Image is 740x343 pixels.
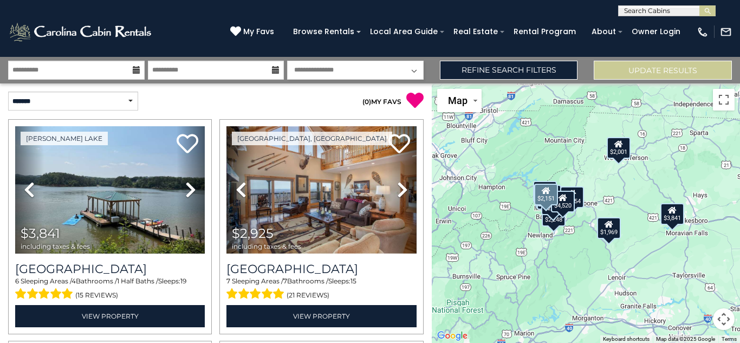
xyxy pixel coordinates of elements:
[232,225,274,241] span: $2,925
[534,180,557,202] div: $1,923
[713,308,735,330] button: Map camera controls
[713,89,735,111] button: Toggle fullscreen view
[226,277,230,285] span: 7
[15,276,205,302] div: Sleeping Areas / Bathrooms / Sleeps:
[226,262,416,276] h3: Southern Star Lodge
[21,132,108,145] a: [PERSON_NAME] Lake
[230,26,277,38] a: My Favs
[226,305,416,327] a: View Property
[434,329,470,343] a: Open this area in Google Maps (opens a new window)
[117,277,158,285] span: 1 Half Baths /
[232,243,301,250] span: including taxes & fees
[365,23,443,40] a: Local Area Guide
[440,61,578,80] a: Refine Search Filters
[15,277,19,285] span: 6
[560,186,584,208] div: $2,654
[594,61,732,80] button: Update Results
[226,276,416,302] div: Sleeping Areas / Bathrooms / Sleeps:
[534,184,558,205] div: $2,151
[232,132,392,145] a: [GEOGRAPHIC_DATA], [GEOGRAPHIC_DATA]
[448,95,468,106] span: Map
[15,262,205,276] a: [GEOGRAPHIC_DATA]
[8,21,154,43] img: White-1-2.png
[434,329,470,343] img: Google
[226,126,416,254] img: thumbnail_163268257.jpeg
[388,133,410,156] a: Add to favorites
[720,26,732,38] img: mail-regular-white.png
[283,277,287,285] span: 7
[15,126,205,254] img: thumbnail_164826886.jpeg
[288,23,360,40] a: Browse Rentals
[362,98,401,106] a: (0)MY FAVS
[350,277,356,285] span: 15
[697,26,709,38] img: phone-regular-white.png
[722,336,737,342] a: Terms
[15,262,205,276] h3: Lake Haven Lodge
[287,288,329,302] span: (21 reviews)
[626,23,686,40] a: Owner Login
[362,98,371,106] span: ( )
[661,203,685,224] div: $3,841
[551,190,575,212] div: $4,520
[177,133,198,156] a: Add to favorites
[365,98,369,106] span: 0
[72,277,76,285] span: 4
[226,262,416,276] a: [GEOGRAPHIC_DATA]
[243,26,274,37] span: My Favs
[508,23,581,40] a: Rental Program
[21,243,90,250] span: including taxes & fees
[586,23,621,40] a: About
[603,335,650,343] button: Keyboard shortcuts
[15,305,205,327] a: View Property
[21,225,60,241] span: $3,841
[598,217,621,238] div: $1,969
[542,204,566,226] div: $2,248
[607,137,631,158] div: $2,001
[542,193,566,215] div: $2,423
[437,89,482,112] button: Change map style
[180,277,186,285] span: 19
[75,288,118,302] span: (15 reviews)
[448,23,503,40] a: Real Estate
[656,336,715,342] span: Map data ©2025 Google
